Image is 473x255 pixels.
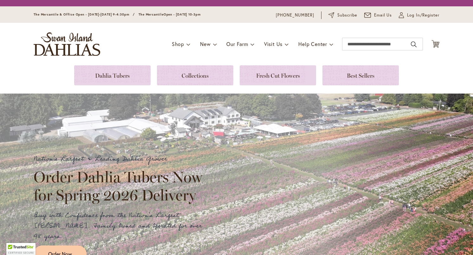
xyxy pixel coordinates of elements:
a: Log In/Register [399,12,439,18]
span: Help Center [298,41,327,47]
span: Shop [172,41,184,47]
span: Log In/Register [407,12,439,18]
p: Nation's Largest & Leading Dahlia Grower [34,154,208,164]
button: Search [411,39,417,49]
a: Email Us [364,12,392,18]
span: Subscribe [337,12,357,18]
span: Open - [DATE] 10-3pm [164,12,201,16]
a: store logo [34,32,100,56]
a: Subscribe [328,12,357,18]
span: Email Us [374,12,392,18]
span: Visit Us [264,41,282,47]
span: New [200,41,211,47]
p: Buy with Confidence from the Nation's Largest [PERSON_NAME]. Family Owned and Operated for over 9... [34,210,208,242]
a: [PHONE_NUMBER] [276,12,314,18]
span: Our Farm [226,41,248,47]
h2: Order Dahlia Tubers Now for Spring 2026 Delivery [34,168,208,204]
span: The Mercantile & Office Open - [DATE]-[DATE] 9-4:30pm / The Mercantile [34,12,164,16]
